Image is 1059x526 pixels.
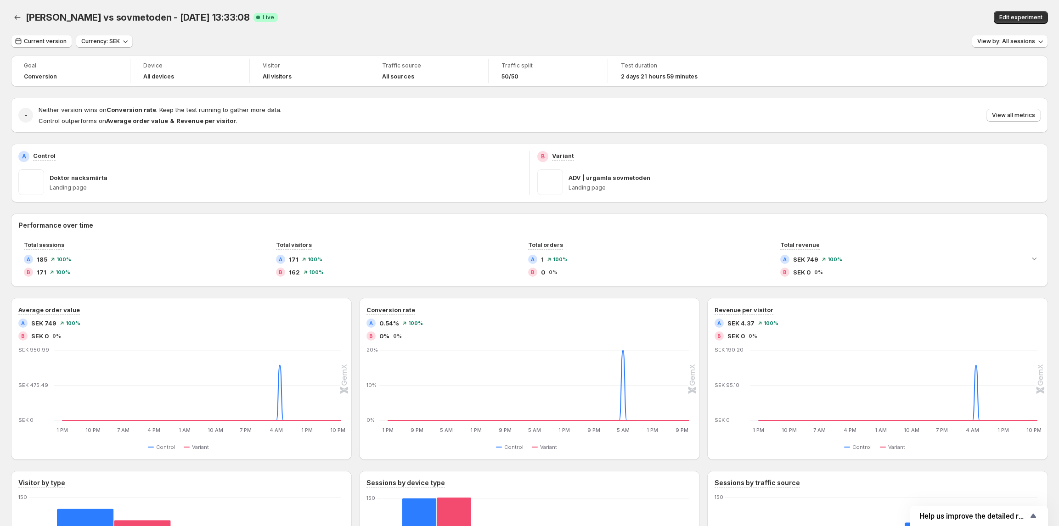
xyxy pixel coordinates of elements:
[783,257,787,262] h2: A
[888,443,905,451] span: Variant
[52,333,61,339] span: 0%
[541,153,545,160] h2: B
[24,241,64,248] span: Total sessions
[279,269,282,275] h2: B
[27,257,30,262] h2: A
[18,382,48,388] text: SEK 475.49
[440,427,453,433] text: 5 AM
[531,269,535,275] h2: B
[21,320,25,326] h2: A
[992,112,1035,119] span: View all metrics
[279,257,282,262] h2: A
[18,221,1041,230] h2: Performance over time
[18,494,27,500] text: 150
[501,73,518,80] span: 50/50
[369,333,373,339] h2: B
[528,241,563,248] span: Total orders
[382,427,394,433] text: 1 PM
[717,320,721,326] h2: A
[117,427,130,433] text: 7 AM
[18,478,65,487] h3: Visitor by type
[24,62,117,69] span: Goal
[621,73,698,80] span: 2 days 21 hours 59 minutes
[379,331,389,341] span: 0%
[537,169,563,195] img: ADV | urgamla sovmetoden
[106,117,168,124] strong: Average order value
[715,494,723,500] text: 150
[844,427,856,433] text: 4 PM
[715,305,773,314] h3: Revenue per visitor
[270,427,283,433] text: 4 AM
[569,184,1041,191] p: Landing page
[156,443,175,451] span: Control
[170,117,175,124] strong: &
[27,269,30,275] h2: B
[37,268,46,277] span: 171
[470,427,482,433] text: 1 PM
[504,443,524,451] span: Control
[919,510,1039,521] button: Show survey - Help us improve the detailed report for A/B campaigns
[783,269,787,275] h2: B
[330,427,345,433] text: 10 PM
[56,427,68,433] text: 1 PM
[986,109,1041,122] button: View all metrics
[22,153,26,160] h2: A
[540,443,557,451] span: Variant
[997,427,1009,433] text: 1 PM
[18,417,34,423] text: SEK 0
[143,61,237,81] a: DeviceAll devices
[76,35,133,48] button: Currency: SEK
[972,35,1048,48] button: View by: All sessions
[366,417,375,423] text: 0%
[143,62,237,69] span: Device
[828,257,842,262] span: 100%
[192,443,209,451] span: Variant
[531,257,535,262] h2: A
[50,173,107,182] p: Doktor nacksmärta
[147,427,160,433] text: 4 PM
[24,73,57,80] span: Conversion
[569,173,650,182] p: ADV | urgamla sovmetoden
[263,61,356,81] a: VisitorAll visitors
[148,442,179,453] button: Control
[393,333,402,339] span: 0%
[749,333,757,339] span: 0%
[179,427,191,433] text: 1 AM
[31,319,56,328] span: SEK 749
[558,427,570,433] text: 1 PM
[263,14,274,21] span: Live
[382,61,475,81] a: Traffic sourceAll sources
[56,257,71,262] span: 100%
[379,319,399,328] span: 0.54%
[309,269,324,275] span: 100%
[753,427,764,433] text: 1 PM
[621,62,715,69] span: Test duration
[31,331,49,341] span: SEK 0
[289,268,300,277] span: 162
[532,442,561,453] button: Variant
[24,111,28,120] h2: -
[50,184,522,191] p: Landing page
[107,106,156,113] strong: Conversion rate
[552,151,574,160] p: Variant
[411,427,423,433] text: 9 PM
[263,73,292,80] h4: All visitors
[919,512,1028,520] span: Help us improve the detailed report for A/B campaigns
[369,320,373,326] h2: A
[715,382,739,388] text: SEK 95.10
[814,269,823,275] span: 0%
[66,320,80,326] span: 100%
[880,442,909,453] button: Variant
[18,347,49,353] text: SEK 950.99
[793,268,811,277] span: SEK 0
[21,333,25,339] h2: B
[496,442,527,453] button: Control
[18,305,80,314] h3: Average order value
[549,269,558,275] span: 0%
[676,427,688,433] text: 9 PM
[727,319,755,328] span: SEK 4.37
[541,268,545,277] span: 0
[528,427,541,433] text: 5 AM
[301,427,313,433] text: 1 PM
[782,427,797,433] text: 10 PM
